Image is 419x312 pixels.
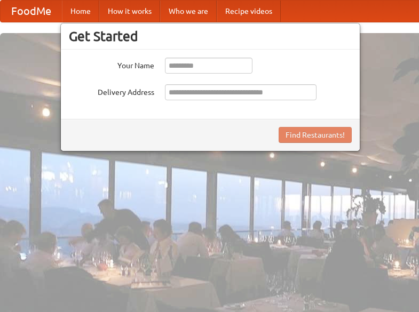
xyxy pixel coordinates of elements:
[62,1,99,22] a: Home
[160,1,217,22] a: Who we are
[99,1,160,22] a: How it works
[1,1,62,22] a: FoodMe
[217,1,281,22] a: Recipe videos
[279,127,352,143] button: Find Restaurants!
[69,84,154,98] label: Delivery Address
[69,58,154,71] label: Your Name
[69,28,352,44] h3: Get Started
